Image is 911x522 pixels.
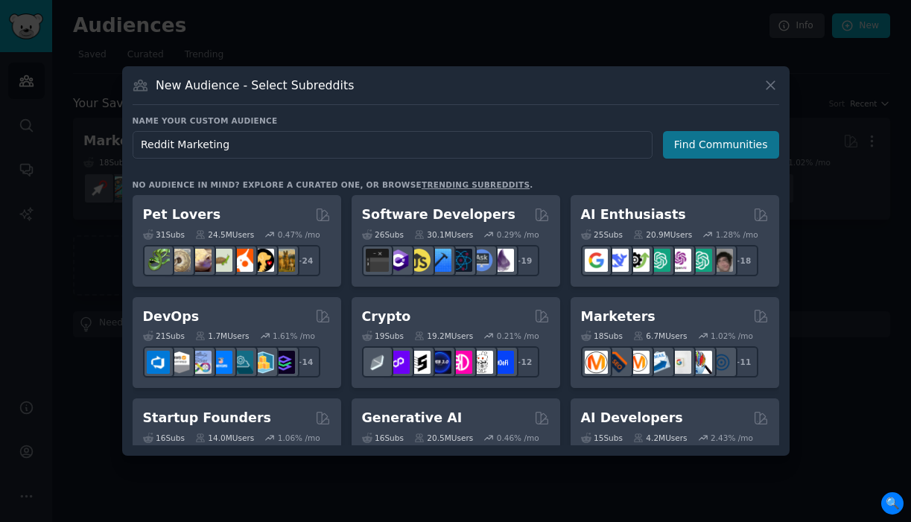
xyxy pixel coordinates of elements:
[143,409,271,427] h2: Startup Founders
[362,229,404,240] div: 26 Sub s
[407,351,431,374] img: ethstaker
[689,249,712,272] img: chatgpt_prompts_
[278,229,320,240] div: 0.47 % /mo
[195,229,254,240] div: 24.5M Users
[470,351,493,374] img: CryptoNews
[449,249,472,272] img: reactnative
[727,245,758,276] div: + 18
[716,229,758,240] div: 1.28 % /mo
[470,249,493,272] img: AskComputerScience
[209,249,232,272] img: turtle
[251,249,274,272] img: PetAdvice
[272,249,295,272] img: dogbreed
[881,492,904,515] span: 🔍
[491,351,514,374] img: defi_
[497,229,539,240] div: 0.29 % /mo
[366,249,389,272] img: software
[143,308,200,326] h2: DevOps
[188,351,212,374] img: Docker_DevOps
[156,77,354,93] h3: New Audience - Select Subreddits
[133,179,533,190] div: No audience in mind? Explore a curated one, or browse .
[188,249,212,272] img: leopardgeckos
[581,308,656,326] h2: Marketers
[362,331,404,341] div: 19 Sub s
[230,249,253,272] img: cockatiel
[133,131,653,159] input: Pick a short name, like "Digital Marketers" or "Movie-Goers"
[143,331,185,341] div: 21 Sub s
[362,433,404,443] div: 16 Sub s
[366,351,389,374] img: ethfinance
[428,249,451,272] img: iOSProgramming
[362,206,515,224] h2: Software Developers
[387,249,410,272] img: csharp
[606,249,629,272] img: DeepSeek
[143,433,185,443] div: 16 Sub s
[195,331,250,341] div: 1.7M Users
[647,351,670,374] img: Emailmarketing
[585,249,608,272] img: GoogleGeminiAI
[362,409,463,427] h2: Generative AI
[711,331,753,341] div: 1.02 % /mo
[414,229,473,240] div: 30.1M Users
[195,433,254,443] div: 14.0M Users
[581,206,686,224] h2: AI Enthusiasts
[647,249,670,272] img: chatgpt_promptDesign
[497,331,539,341] div: 0.21 % /mo
[497,433,539,443] div: 0.46 % /mo
[626,249,650,272] img: AItoolsCatalog
[585,351,608,374] img: content_marketing
[668,351,691,374] img: googleads
[663,131,779,159] button: Find Communities
[230,351,253,374] img: platformengineering
[278,433,320,443] div: 1.06 % /mo
[508,346,539,378] div: + 12
[362,308,411,326] h2: Crypto
[147,249,170,272] img: herpetology
[289,245,320,276] div: + 24
[581,229,623,240] div: 25 Sub s
[289,346,320,378] div: + 14
[727,346,758,378] div: + 11
[407,249,431,272] img: learnjavascript
[414,331,473,341] div: 19.2M Users
[449,351,472,374] img: defiblockchain
[147,351,170,374] img: azuredevops
[143,229,185,240] div: 31 Sub s
[581,433,623,443] div: 15 Sub s
[251,351,274,374] img: aws_cdk
[428,351,451,374] img: web3
[414,433,473,443] div: 20.5M Users
[491,249,514,272] img: elixir
[143,206,221,224] h2: Pet Lovers
[606,351,629,374] img: bigseo
[581,409,683,427] h2: AI Developers
[668,249,691,272] img: OpenAIDev
[272,351,295,374] img: PlatformEngineers
[633,331,688,341] div: 6.7M Users
[209,351,232,374] img: DevOpsLinks
[626,351,650,374] img: AskMarketing
[422,180,530,189] a: trending subreddits
[508,245,539,276] div: + 19
[168,249,191,272] img: ballpython
[633,229,692,240] div: 20.9M Users
[273,331,315,341] div: 1.61 % /mo
[711,433,753,443] div: 2.43 % /mo
[689,351,712,374] img: MarketingResearch
[168,351,191,374] img: AWS_Certified_Experts
[710,351,733,374] img: OnlineMarketing
[710,249,733,272] img: ArtificalIntelligence
[633,433,688,443] div: 4.2M Users
[387,351,410,374] img: 0xPolygon
[581,331,623,341] div: 18 Sub s
[133,115,779,126] h3: Name your custom audience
